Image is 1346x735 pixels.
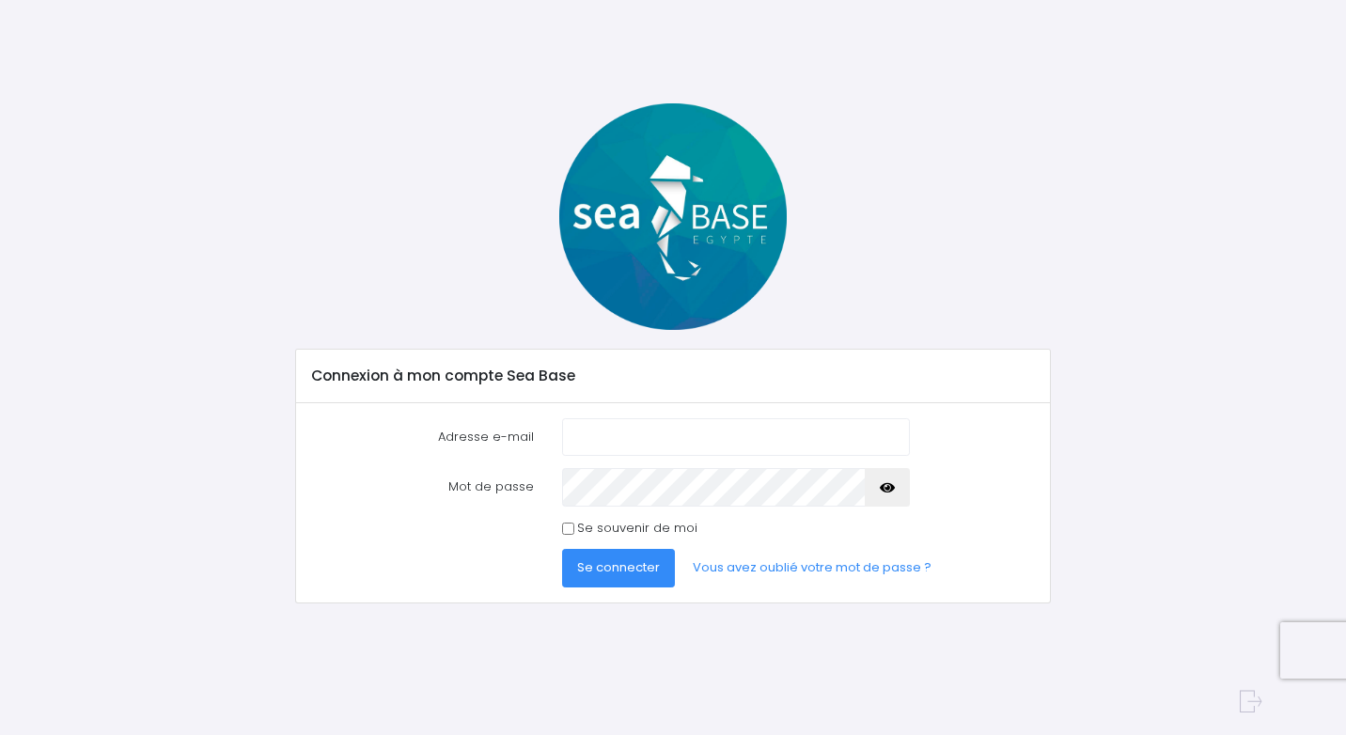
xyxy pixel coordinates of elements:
button: Se connecter [562,549,675,586]
label: Mot de passe [297,468,548,506]
a: Vous avez oublié votre mot de passe ? [679,549,947,586]
div: Connexion à mon compte Sea Base [296,350,1051,402]
label: Se souvenir de moi [577,519,697,538]
span: Se connecter [577,558,660,576]
label: Adresse e-mail [297,418,548,456]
